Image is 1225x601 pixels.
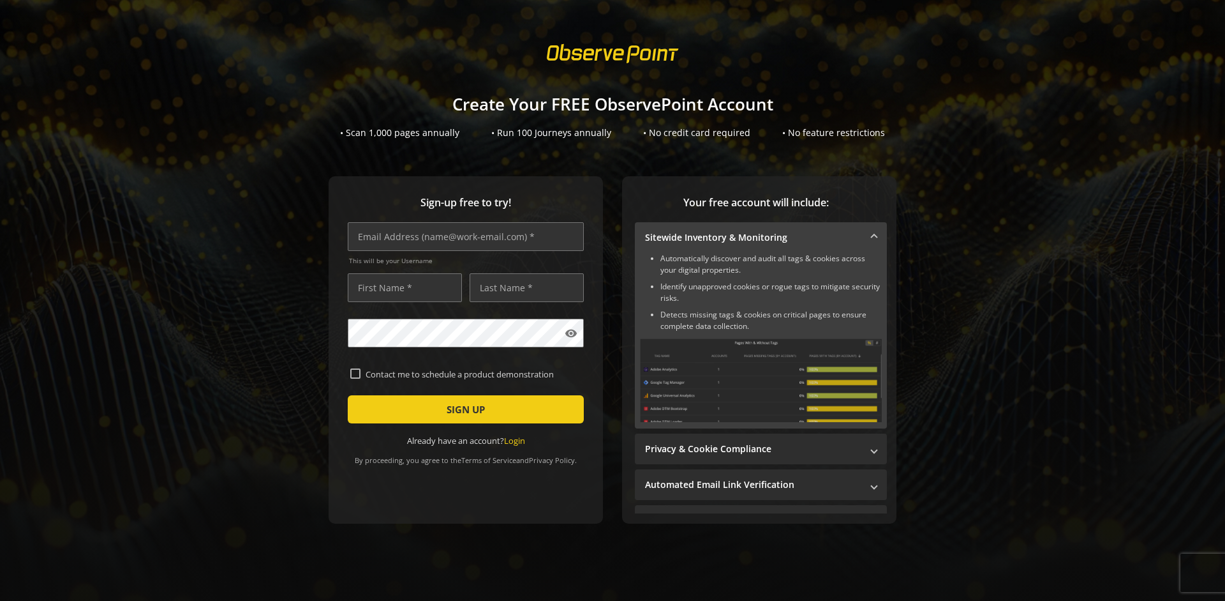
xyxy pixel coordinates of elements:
div: Sitewide Inventory & Monitoring [635,253,887,429]
li: Identify unapproved cookies or rogue tags to mitigate security risks. [660,281,882,304]
img: Sitewide Inventory & Monitoring [640,339,882,422]
li: Detects missing tags & cookies on critical pages to ensure complete data collection. [660,309,882,332]
span: Your free account will include: [635,195,877,210]
mat-expansion-panel-header: Privacy & Cookie Compliance [635,434,887,464]
span: SIGN UP [447,398,485,421]
div: • Run 100 Journeys annually [491,126,611,139]
span: Sign-up free to try! [348,195,584,210]
mat-panel-title: Privacy & Cookie Compliance [645,443,861,455]
mat-panel-title: Sitewide Inventory & Monitoring [645,231,861,244]
div: • Scan 1,000 pages annually [340,126,459,139]
a: Privacy Policy [529,455,575,465]
mat-expansion-panel-header: Sitewide Inventory & Monitoring [635,222,887,253]
mat-icon: visibility [565,327,577,340]
mat-expansion-panel-header: Performance Monitoring with Web Vitals [635,505,887,536]
a: Terms of Service [461,455,516,465]
button: SIGN UP [348,395,584,423]
input: Email Address (name@work-email.com) * [348,222,584,251]
div: By proceeding, you agree to the and . [348,447,584,465]
mat-panel-title: Automated Email Link Verification [645,478,861,491]
a: Login [504,435,525,446]
input: First Name * [348,273,462,302]
div: • No feature restrictions [782,126,885,139]
div: Already have an account? [348,435,584,447]
label: Contact me to schedule a product demonstration [360,369,581,380]
mat-expansion-panel-header: Automated Email Link Verification [635,469,887,500]
input: Last Name * [470,273,584,302]
div: • No credit card required [643,126,750,139]
span: This will be your Username [349,256,584,265]
li: Automatically discover and audit all tags & cookies across your digital properties. [660,253,882,276]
